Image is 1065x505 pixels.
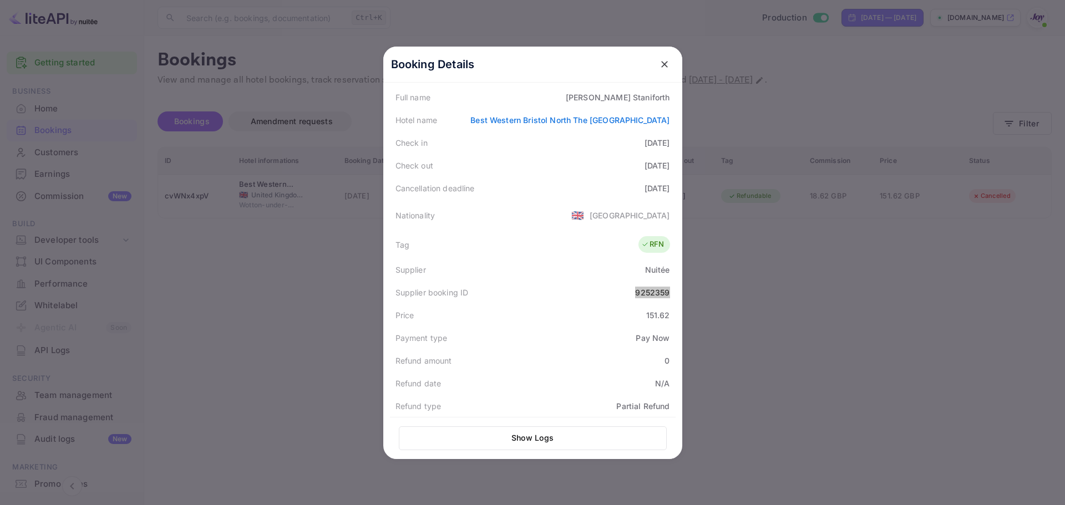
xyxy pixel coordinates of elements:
[655,378,670,389] div: N/A
[395,210,435,221] div: Nationality
[395,287,469,298] div: Supplier booking ID
[635,287,670,298] div: 9252359
[590,210,670,221] div: [GEOGRAPHIC_DATA]
[646,309,670,321] div: 151.62
[645,182,670,194] div: [DATE]
[571,205,584,225] span: United States
[395,400,442,412] div: Refund type
[399,426,667,450] button: Show Logs
[395,91,430,103] div: Full name
[395,378,442,389] div: Refund date
[566,91,670,103] div: [PERSON_NAME] Staniforth
[395,114,438,126] div: Hotel name
[395,182,475,194] div: Cancellation deadline
[655,54,674,74] button: close
[391,56,475,73] p: Booking Details
[395,309,414,321] div: Price
[470,115,670,125] a: Best Western Bristol North The [GEOGRAPHIC_DATA]
[395,332,448,344] div: Payment type
[645,160,670,171] div: [DATE]
[665,355,670,366] div: 0
[636,332,670,344] div: Pay Now
[641,239,664,250] div: RFN
[395,137,428,149] div: Check in
[395,239,409,251] div: Tag
[645,264,670,276] div: Nuitée
[616,400,670,412] div: Partial Refund
[645,137,670,149] div: [DATE]
[395,355,452,366] div: Refund amount
[395,264,426,276] div: Supplier
[395,160,433,171] div: Check out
